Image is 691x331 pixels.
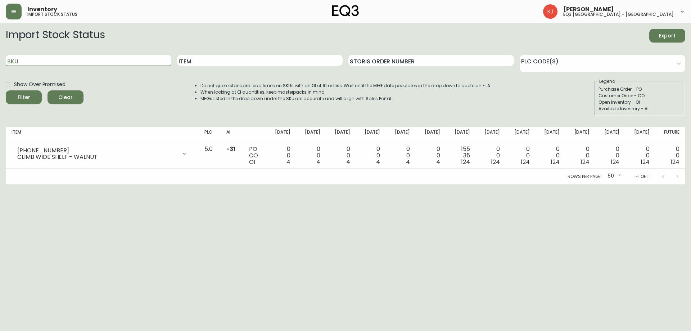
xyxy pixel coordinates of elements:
[356,127,386,143] th: [DATE]
[199,143,221,169] td: 5.0
[581,158,590,166] span: 124
[332,5,359,17] img: logo
[226,145,235,153] span: -31
[506,127,536,143] th: [DATE]
[421,146,440,165] div: 0 0
[599,99,681,106] div: Open Inventory - OI
[491,158,500,166] span: 124
[599,93,681,99] div: Customer Order - CO
[670,158,679,166] span: 124
[266,127,296,143] th: [DATE]
[641,158,650,166] span: 124
[571,146,590,165] div: 0 0
[563,12,674,17] h5: eq3 [GEOGRAPHIC_DATA] - [GEOGRAPHIC_DATA]
[482,146,500,165] div: 0 0
[541,146,560,165] div: 0 0
[599,86,681,93] div: Purchase Order - PO
[6,29,105,43] h2: Import Stock Status
[249,146,260,165] div: PO CO
[316,158,320,166] span: 4
[221,127,243,143] th: AI
[634,173,649,180] p: 1-1 of 1
[286,158,290,166] span: 4
[27,6,57,12] span: Inventory
[406,158,410,166] span: 4
[332,146,350,165] div: 0 0
[563,6,614,12] span: [PERSON_NAME]
[436,158,440,166] span: 4
[392,146,410,165] div: 0 0
[53,93,78,102] span: Clear
[511,146,530,165] div: 0 0
[521,158,530,166] span: 124
[476,127,506,143] th: [DATE]
[200,82,491,89] li: Do not quote standard lead times on SKUs with an OI of 10 or less. Wait until the MFG date popula...
[568,173,602,180] p: Rows per page:
[649,29,685,43] button: Export
[296,127,326,143] th: [DATE]
[625,127,655,143] th: [DATE]
[446,127,476,143] th: [DATE]
[536,127,565,143] th: [DATE]
[655,127,685,143] th: Future
[599,78,616,85] legend: Legend
[6,127,199,143] th: Item
[376,158,380,166] span: 4
[461,158,470,166] span: 124
[599,106,681,112] div: Available Inventory - AI
[655,31,679,40] span: Export
[326,127,356,143] th: [DATE]
[661,146,679,165] div: 0 0
[17,147,177,154] div: [PHONE_NUMBER]
[199,127,221,143] th: PLC
[200,89,491,95] li: When looking at OI quantities, keep masterpacks in mind.
[6,90,42,104] button: Filter
[362,146,380,165] div: 0 0
[595,127,625,143] th: [DATE]
[605,170,623,182] div: 50
[611,158,620,166] span: 124
[17,154,177,160] div: CLIMB WIDE SHELF - WALNUT
[601,146,619,165] div: 0 0
[551,158,560,166] span: 124
[631,146,649,165] div: 0 0
[12,146,193,162] div: [PHONE_NUMBER]CLIMB WIDE SHELF - WALNUT
[48,90,83,104] button: Clear
[565,127,595,143] th: [DATE]
[272,146,290,165] div: 0 0
[543,4,557,19] img: 24a625d34e264d2520941288c4a55f8e
[249,158,255,166] span: OI
[346,158,350,166] span: 4
[386,127,416,143] th: [DATE]
[14,81,66,88] span: Show Over Promised
[302,146,320,165] div: 0 0
[200,95,491,102] li: MFGs listed in the drop down under the SKU are accurate and will align with Sales Portal.
[452,146,470,165] div: 155 35
[416,127,446,143] th: [DATE]
[27,12,77,17] h5: import stock status
[18,93,30,102] div: Filter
